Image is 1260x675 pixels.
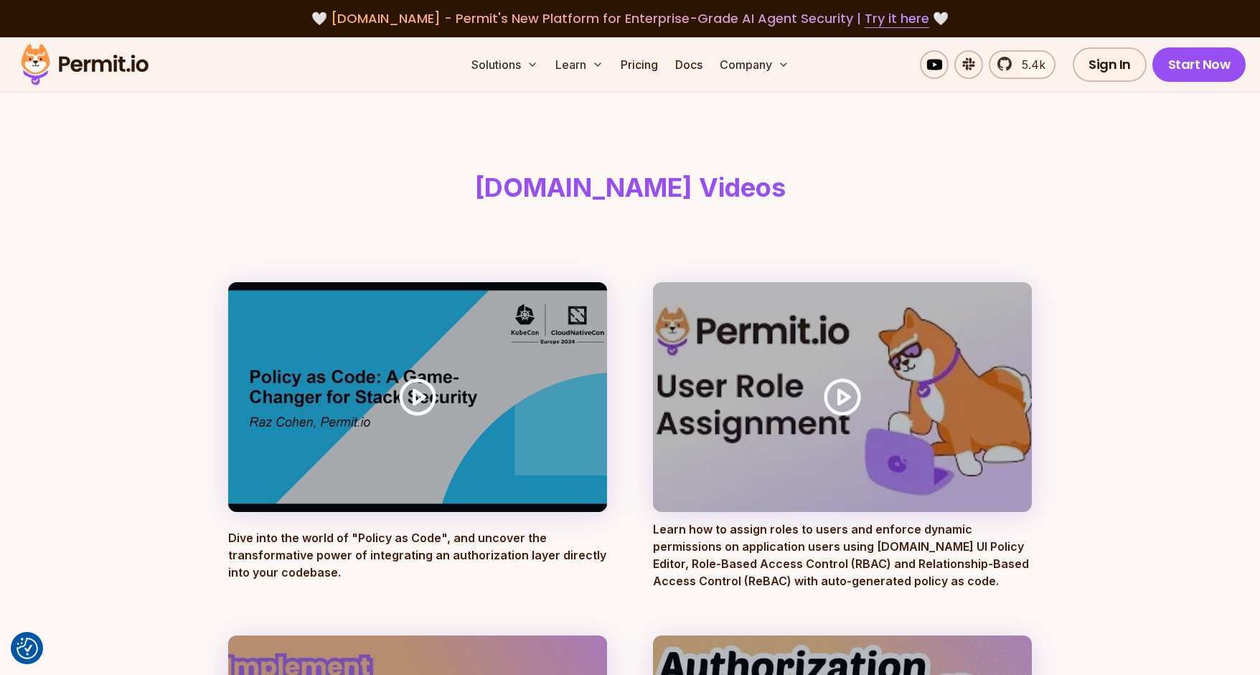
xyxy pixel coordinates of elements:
[550,50,609,79] button: Learn
[231,173,1029,202] h1: [DOMAIN_NAME] Videos
[331,9,929,27] span: [DOMAIN_NAME] - Permit's New Platform for Enterprise-Grade AI Agent Security |
[17,638,38,659] button: Consent Preferences
[1073,47,1147,82] a: Sign In
[615,50,664,79] a: Pricing
[466,50,544,79] button: Solutions
[1013,56,1045,73] span: 5.4k
[14,40,155,89] img: Permit logo
[1152,47,1246,82] a: Start Now
[989,50,1056,79] a: 5.4k
[669,50,708,79] a: Docs
[714,50,795,79] button: Company
[17,638,38,659] img: Revisit consent button
[865,9,929,28] a: Try it here
[653,521,1032,590] p: Learn how to assign roles to users and enforce dynamic permissions on application users using [DO...
[34,9,1226,29] div: 🤍 🤍
[228,529,607,590] p: Dive into the world of "Policy as Code", and uncover the transformative power of integrating an a...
